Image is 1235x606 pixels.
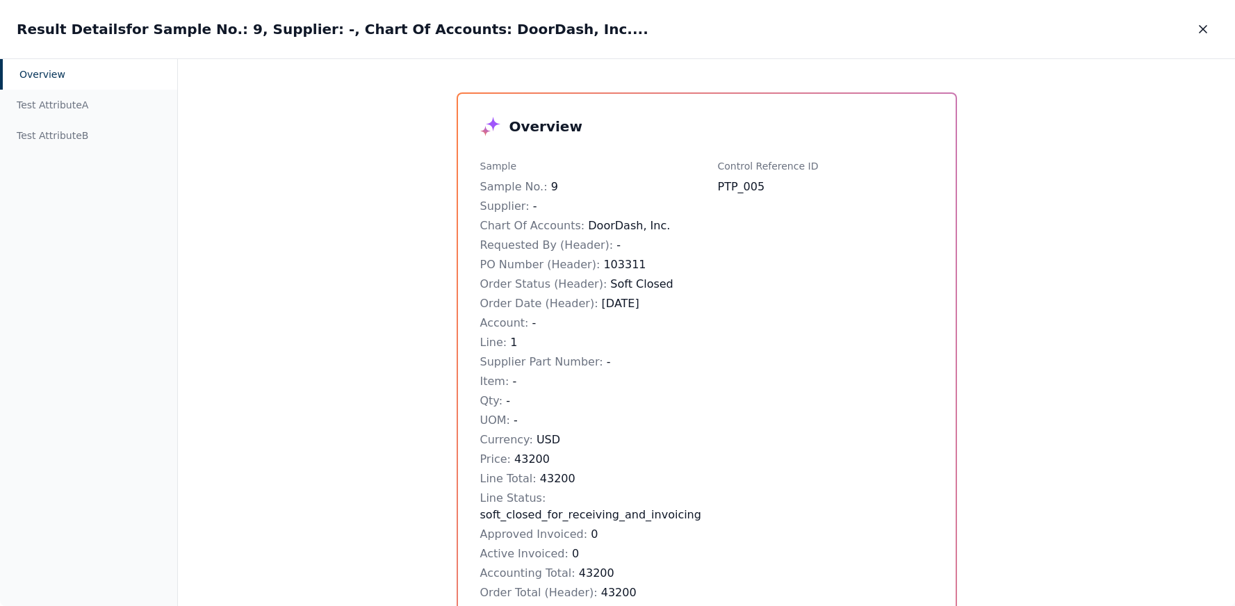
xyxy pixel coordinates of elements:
[480,565,696,582] div: 43200
[480,433,533,446] span: Currency :
[480,297,598,310] span: Order Date (Header) :
[17,19,648,39] h2: Result Details for Sample No.: 9, Supplier: -, Chart Of Accounts: DoorDash, Inc....
[480,219,585,232] span: Chart Of Accounts :
[480,180,548,193] span: Sample No. :
[480,526,696,543] div: 0
[480,375,509,388] span: Item :
[480,412,696,429] div: -
[480,277,607,290] span: Order Status (Header) :
[480,491,546,505] span: Line Status :
[480,470,696,487] div: 43200
[480,218,696,234] div: DoorDash, Inc.
[718,179,933,195] div: PTP_005
[480,354,696,370] div: -
[480,295,696,312] div: [DATE]
[480,546,696,562] div: 0
[480,490,696,523] div: soft_closed_for_receiving_and_invoicing
[480,336,507,349] span: Line :
[480,586,598,599] span: Order Total (Header) :
[480,472,537,485] span: Line Total :
[480,393,696,409] div: -
[480,258,600,271] span: PO Number (Header) :
[480,315,696,331] div: -
[480,276,696,293] div: Soft Closed
[480,394,503,407] span: Qty :
[480,432,696,448] div: USD
[480,256,696,273] div: 103311
[480,199,530,213] span: Supplier :
[718,159,933,173] div: Control Reference ID
[480,527,588,541] span: Approved Invoiced :
[480,547,569,560] span: Active Invoiced :
[480,238,614,252] span: Requested By (Header) :
[480,179,696,195] div: 9
[480,316,529,329] span: Account :
[480,566,575,580] span: Accounting Total :
[480,159,696,173] div: Sample
[480,198,696,215] div: -
[480,355,603,368] span: Supplier Part Number :
[480,334,696,351] div: 1
[480,237,696,254] div: -
[480,373,696,390] div: -
[509,117,582,136] h3: Overview
[480,452,511,466] span: Price :
[480,451,696,468] div: 43200
[480,584,696,601] div: 43200
[480,413,511,427] span: UOM :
